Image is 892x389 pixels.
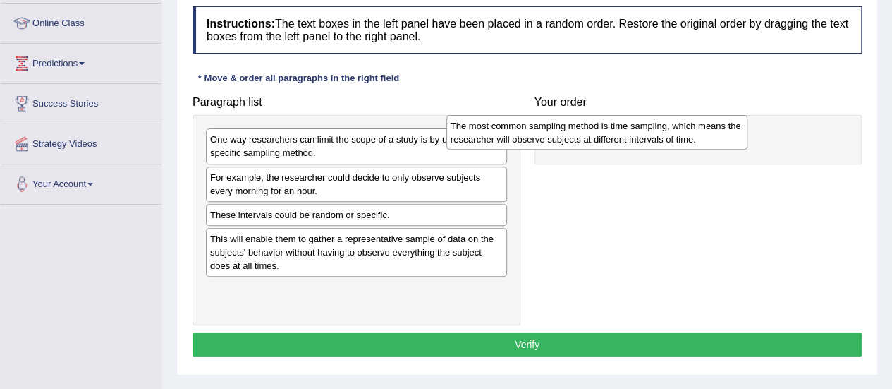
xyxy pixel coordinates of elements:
[1,124,161,160] a: Strategy Videos
[1,4,161,39] a: Online Class
[193,6,862,54] h4: The text boxes in the left panel have been placed in a random order. Restore the original order b...
[206,204,507,226] div: These intervals could be random or specific.
[1,84,161,119] a: Success Stories
[193,71,405,85] div: * Move & order all paragraphs in the right field
[534,96,862,109] h4: Your order
[206,128,507,164] div: One way researchers can limit the scope of a study is by using a specific sampling method.
[206,228,507,277] div: This will enable them to gather a representative sample of data on the subjects' behavior without...
[446,115,747,150] div: The most common sampling method is time sampling, which means the researcher will observe subject...
[206,167,507,202] div: For example, the researcher could decide to only observe subjects every morning for an hour.
[193,333,862,357] button: Verify
[1,164,161,200] a: Your Account
[193,96,520,109] h4: Paragraph list
[1,44,161,79] a: Predictions
[207,18,275,30] b: Instructions:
